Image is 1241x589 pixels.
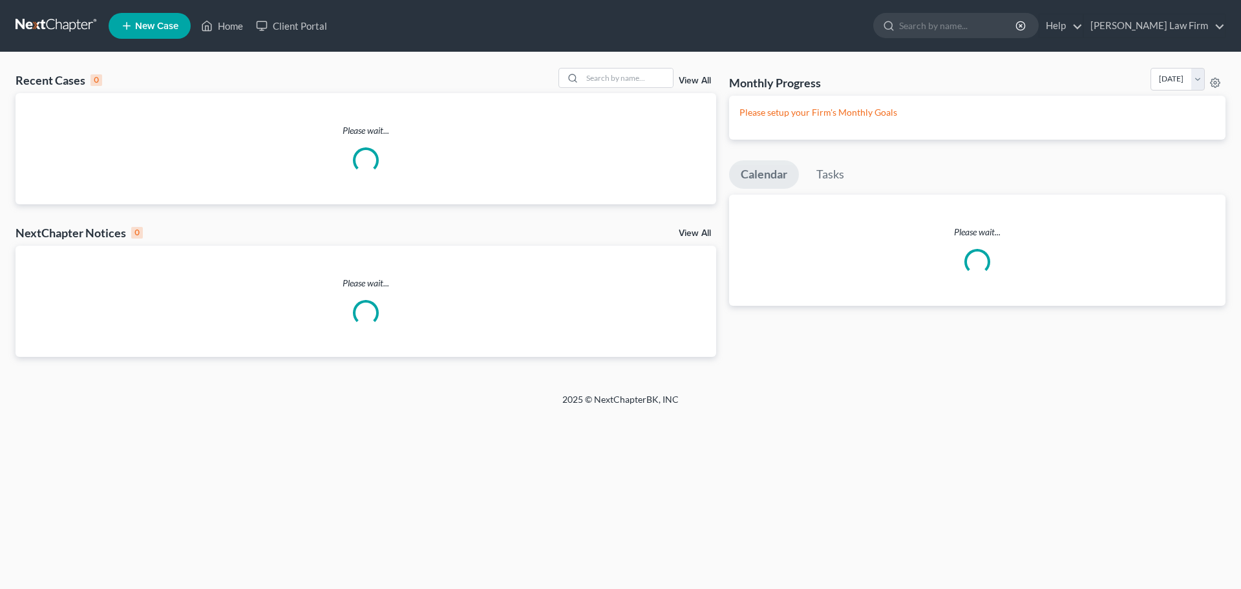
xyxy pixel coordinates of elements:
a: View All [679,76,711,85]
p: Please setup your Firm's Monthly Goals [739,106,1215,119]
a: Help [1039,14,1083,37]
a: Home [195,14,249,37]
input: Search by name... [582,69,673,87]
a: [PERSON_NAME] Law Firm [1084,14,1225,37]
a: Calendar [729,160,799,189]
div: 0 [131,227,143,239]
p: Please wait... [729,226,1225,239]
div: Recent Cases [16,72,102,88]
p: Please wait... [16,124,716,137]
span: New Case [135,21,178,31]
h3: Monthly Progress [729,75,821,91]
div: NextChapter Notices [16,225,143,241]
input: Search by name... [899,14,1017,37]
a: Tasks [805,160,856,189]
a: View All [679,229,711,238]
p: Please wait... [16,277,716,290]
a: Client Portal [249,14,334,37]
div: 2025 © NextChapterBK, INC [252,393,989,416]
div: 0 [90,74,102,86]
